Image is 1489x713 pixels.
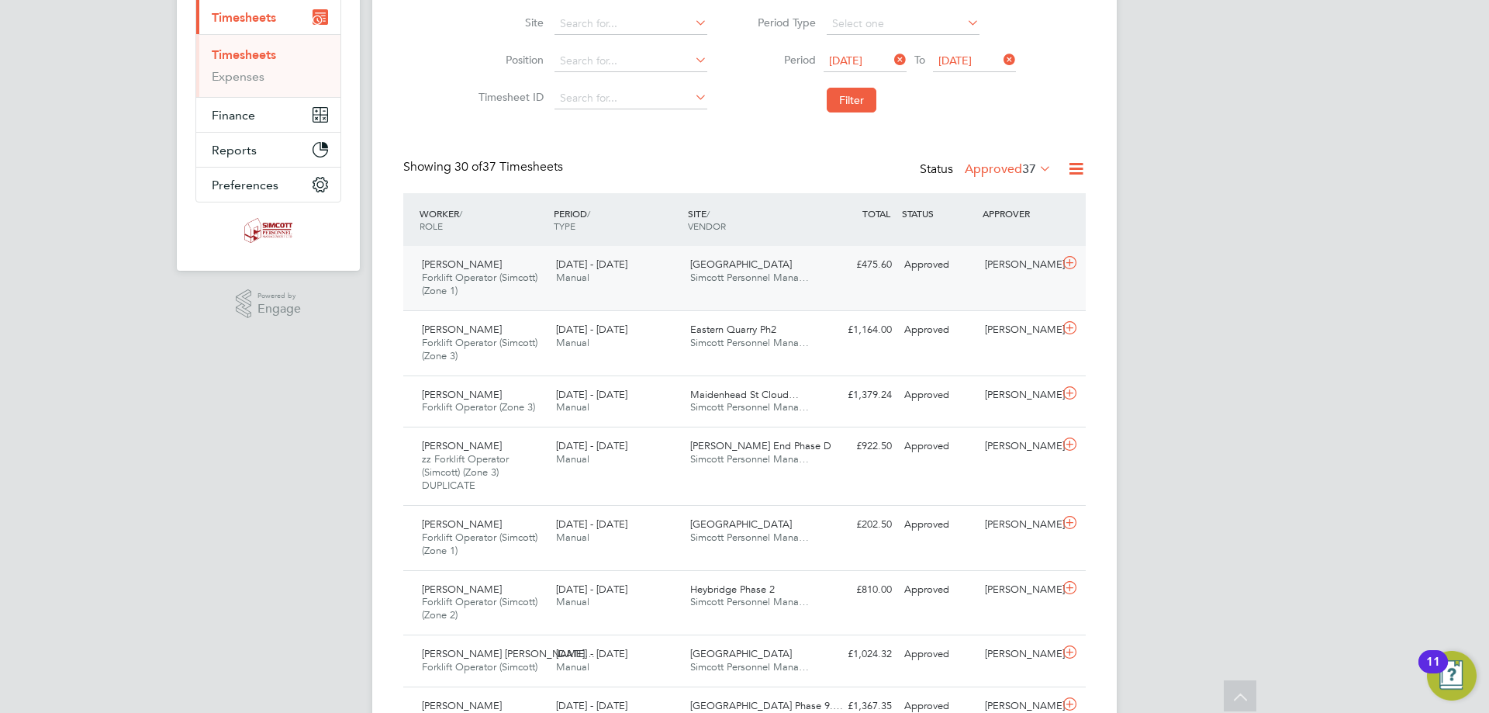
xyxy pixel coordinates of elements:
span: [GEOGRAPHIC_DATA] [690,647,792,660]
label: Timesheet ID [474,90,544,104]
div: Approved [898,512,979,538]
div: £1,024.32 [817,642,898,667]
div: [PERSON_NAME] [979,382,1059,408]
span: [DATE] [938,54,972,67]
span: Eastern Quarry Ph2 [690,323,776,336]
div: APPROVER [979,199,1059,227]
span: Simcott Personnel Mana… [690,271,809,284]
div: Approved [898,317,979,343]
span: [DATE] - [DATE] [556,699,627,712]
div: Approved [898,434,979,459]
span: [PERSON_NAME] [422,517,502,531]
span: [DATE] [829,54,862,67]
div: £1,379.24 [817,382,898,408]
div: [PERSON_NAME] [979,642,1059,667]
span: [PERSON_NAME] [422,323,502,336]
label: Position [474,53,544,67]
div: STATUS [898,199,979,227]
span: [DATE] - [DATE] [556,517,627,531]
span: Manual [556,336,589,349]
span: / [459,207,462,220]
div: 11 [1426,662,1440,682]
span: Simcott Personnel Mana… [690,531,809,544]
span: Simcott Personnel Mana… [690,400,809,414]
span: Forklift Operator (Simcott) (Zone 3) [422,336,537,362]
span: [DATE] - [DATE] [556,647,627,660]
div: Approved [898,382,979,408]
span: Maidenhead St Cloud… [690,388,799,401]
div: PERIOD [550,199,684,240]
button: Finance [196,98,340,132]
span: [PERSON_NAME] [422,388,502,401]
span: [PERSON_NAME] [422,439,502,452]
a: Go to home page [195,218,341,243]
label: Site [474,16,544,29]
div: £1,164.00 [817,317,898,343]
span: VENDOR [688,220,726,232]
span: Finance [212,108,255,123]
div: Status [920,159,1055,181]
a: Expenses [212,69,264,84]
span: Simcott Personnel Mana… [690,660,809,673]
span: [PERSON_NAME] [422,699,502,712]
div: Timesheets [196,34,340,97]
span: Powered by [257,289,301,303]
span: [DATE] - [DATE] [556,583,627,596]
span: Forklift Operator (Simcott) (Zone 1) [422,271,537,297]
label: Approved [965,161,1052,177]
input: Search for... [554,13,707,35]
div: [PERSON_NAME] [979,512,1059,538]
div: £810.00 [817,577,898,603]
div: [PERSON_NAME] [979,434,1059,459]
div: Approved [898,252,979,278]
span: ROLE [420,220,443,232]
span: Manual [556,595,589,608]
span: Simcott Personnel Mana… [690,595,809,608]
button: Reports [196,133,340,167]
button: Filter [827,88,876,112]
span: Manual [556,452,589,466]
span: Heybridge Phase 2 [690,583,775,596]
span: Forklift Operator (Simcott) (Zone 1) [422,531,537,557]
div: [PERSON_NAME] [979,577,1059,603]
span: Manual [556,660,589,673]
span: 37 Timesheets [454,159,563,175]
a: Timesheets [212,47,276,62]
span: Simcott Personnel Mana… [690,452,809,466]
span: [DATE] - [DATE] [556,323,627,336]
a: Powered byEngage [236,289,302,319]
span: [GEOGRAPHIC_DATA] [690,517,792,531]
span: / [706,207,710,220]
span: Forklift Operator (Simcott) (Zone 2) [422,595,537,621]
div: WORKER [416,199,550,240]
span: Manual [556,531,589,544]
span: [DATE] - [DATE] [556,258,627,271]
div: £202.50 [817,512,898,538]
span: Preferences [212,178,278,192]
div: Approved [898,577,979,603]
div: £922.50 [817,434,898,459]
span: 37 [1022,161,1036,177]
span: Timesheets [212,10,276,25]
span: [DATE] - [DATE] [556,388,627,401]
span: Simcott Personnel Mana… [690,336,809,349]
span: TYPE [554,220,575,232]
span: Reports [212,143,257,157]
span: [PERSON_NAME] [PERSON_NAME]… [422,647,595,660]
span: [DATE] - [DATE] [556,439,627,452]
span: To [910,50,930,70]
div: [PERSON_NAME] [979,317,1059,343]
input: Select one [827,13,979,35]
button: Preferences [196,168,340,202]
span: [GEOGRAPHIC_DATA] Phase 9.… [690,699,843,712]
span: [PERSON_NAME] [422,258,502,271]
span: Engage [257,303,301,316]
input: Search for... [554,50,707,72]
span: Forklift Operator (Zone 3) [422,400,535,414]
div: Showing [403,159,566,175]
label: Period Type [746,16,816,29]
span: [PERSON_NAME] End Phase D [690,439,831,452]
span: [PERSON_NAME] [422,583,502,596]
div: [PERSON_NAME] [979,252,1059,278]
span: zz Forklift Operator (Simcott) (Zone 3) DUPLICATE [422,452,509,492]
